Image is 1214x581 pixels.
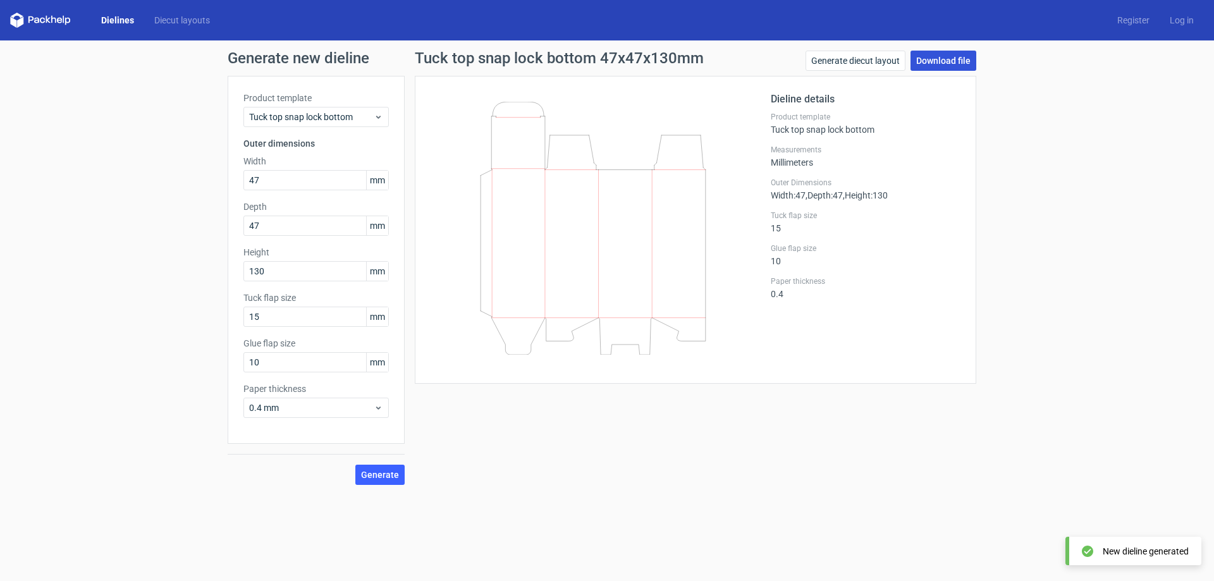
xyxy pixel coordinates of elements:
span: 0.4 mm [249,401,374,414]
label: Glue flap size [771,243,960,254]
span: , Depth : 47 [806,190,843,200]
label: Product template [771,112,960,122]
a: Register [1107,14,1160,27]
h1: Generate new dieline [228,51,986,66]
label: Paper thickness [771,276,960,286]
h2: Dieline details [771,92,960,107]
label: Measurements [771,145,960,155]
button: Generate [355,465,405,485]
div: 0.4 [771,276,960,299]
h1: Tuck top snap lock bottom 47x47x130mm [415,51,704,66]
a: Log in [1160,14,1204,27]
div: 10 [771,243,960,266]
div: New dieline generated [1103,545,1189,558]
span: Width : 47 [771,190,806,200]
label: Width [243,155,389,168]
span: Tuck top snap lock bottom [249,111,374,123]
label: Depth [243,200,389,213]
span: mm [366,353,388,372]
a: Diecut layouts [144,14,220,27]
label: Paper thickness [243,382,389,395]
label: Product template [243,92,389,104]
a: Dielines [91,14,144,27]
div: Tuck top snap lock bottom [771,112,960,135]
label: Tuck flap size [771,211,960,221]
div: Millimeters [771,145,960,168]
span: mm [366,307,388,326]
label: Outer Dimensions [771,178,960,188]
span: Generate [361,470,399,479]
label: Glue flap size [243,337,389,350]
label: Height [243,246,389,259]
div: 15 [771,211,960,233]
span: mm [366,262,388,281]
span: , Height : 130 [843,190,888,200]
label: Tuck flap size [243,291,389,304]
span: mm [366,216,388,235]
a: Download file [910,51,976,71]
h3: Outer dimensions [243,137,389,150]
span: mm [366,171,388,190]
a: Generate diecut layout [806,51,905,71]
